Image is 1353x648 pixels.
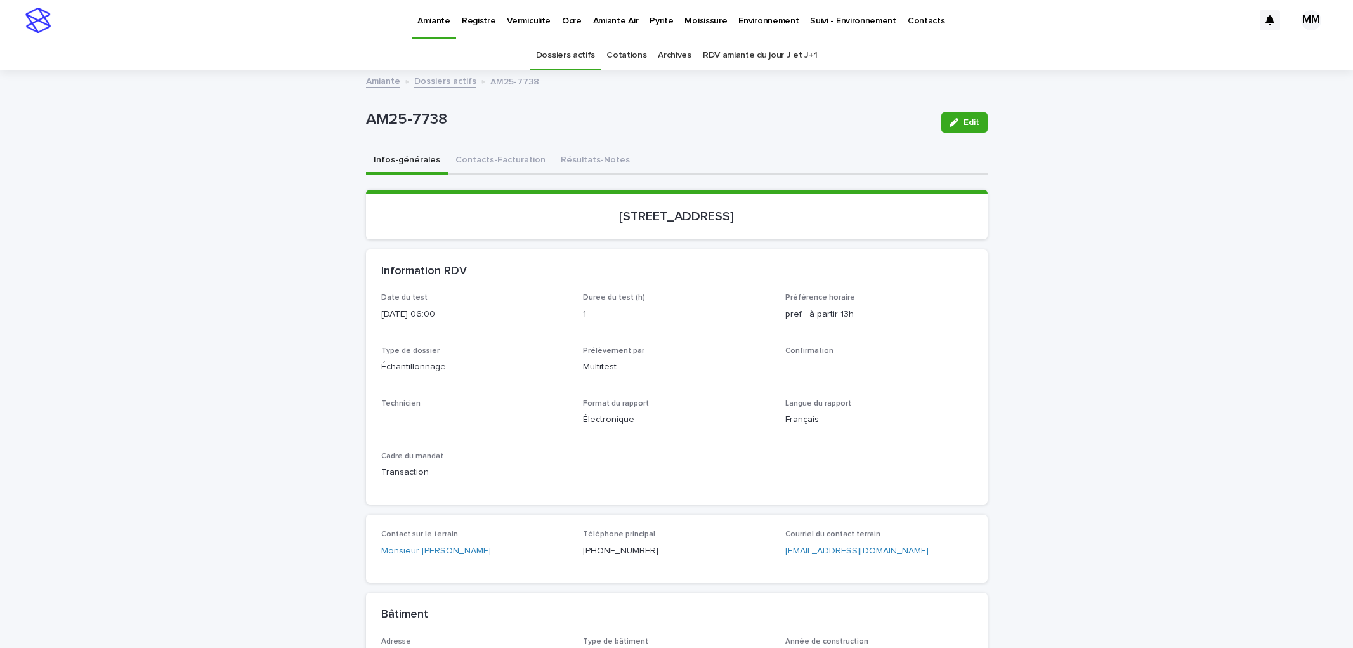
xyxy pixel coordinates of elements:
[583,360,770,374] p: Multitest
[785,531,880,538] span: Courriel du contact terrain
[536,41,595,70] a: Dossiers actifs
[785,308,972,321] p: pref à partir 13h
[381,545,491,558] a: Monsieur [PERSON_NAME]
[606,41,646,70] a: Cotations
[381,360,568,374] p: Échantillonnage
[381,265,467,279] h2: Information RDV
[25,8,51,33] img: stacker-logo-s-only.png
[785,400,851,407] span: Langue du rapport
[583,294,645,301] span: Duree du test (h)
[381,466,568,479] p: Transaction
[583,400,649,407] span: Format du rapport
[785,638,868,645] span: Année de construction
[490,74,539,88] p: AM25-7738
[381,347,440,355] span: Type de dossier
[785,546,929,555] a: [EMAIL_ADDRESS][DOMAIN_NAME]
[583,638,648,645] span: Type de bâtiment
[583,545,770,558] p: [PHONE_NUMBER]
[381,308,568,321] p: [DATE] 06:00
[366,148,448,175] button: Infos-générales
[381,608,428,622] h2: Bâtiment
[381,294,428,301] span: Date du test
[703,41,817,70] a: RDV amiante du jour J et J+1
[448,148,553,175] button: Contacts-Facturation
[583,413,770,426] p: Électronique
[785,347,833,355] span: Confirmation
[785,360,972,374] p: -
[553,148,637,175] button: Résultats-Notes
[381,400,421,407] span: Technicien
[658,41,691,70] a: Archives
[583,531,655,538] span: Téléphone principal
[964,118,979,127] span: Edit
[366,73,400,88] a: Amiante
[1301,10,1321,30] div: MM
[414,73,476,88] a: Dossiers actifs
[785,413,972,426] p: Français
[381,209,972,224] p: [STREET_ADDRESS]
[381,638,411,645] span: Adresse
[785,294,855,301] span: Préférence horaire
[941,112,988,133] button: Edit
[366,110,931,129] p: AM25-7738
[381,453,443,460] span: Cadre du mandat
[583,347,644,355] span: Prélèvement par
[381,531,458,538] span: Contact sur le terrain
[583,308,770,321] p: 1
[381,413,568,426] p: -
